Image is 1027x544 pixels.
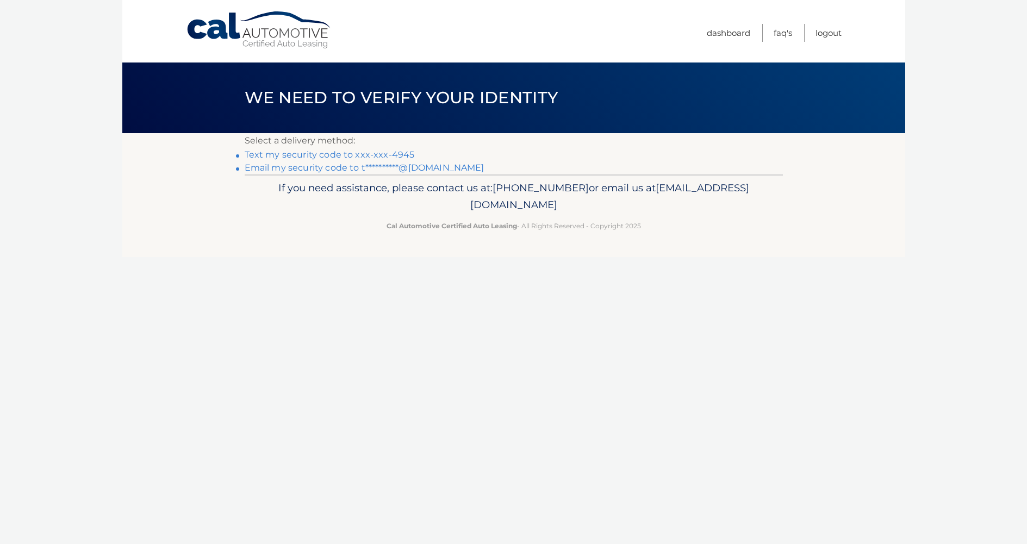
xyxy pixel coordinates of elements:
[774,24,792,42] a: FAQ's
[245,133,783,148] p: Select a delivery method:
[707,24,750,42] a: Dashboard
[186,11,333,49] a: Cal Automotive
[493,182,589,194] span: [PHONE_NUMBER]
[245,87,558,108] span: We need to verify your identity
[252,220,776,232] p: - All Rights Reserved - Copyright 2025
[816,24,842,42] a: Logout
[245,149,415,160] a: Text my security code to xxx-xxx-4945
[245,162,484,173] a: Email my security code to t**********@[DOMAIN_NAME]
[387,222,517,230] strong: Cal Automotive Certified Auto Leasing
[252,179,776,214] p: If you need assistance, please contact us at: or email us at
